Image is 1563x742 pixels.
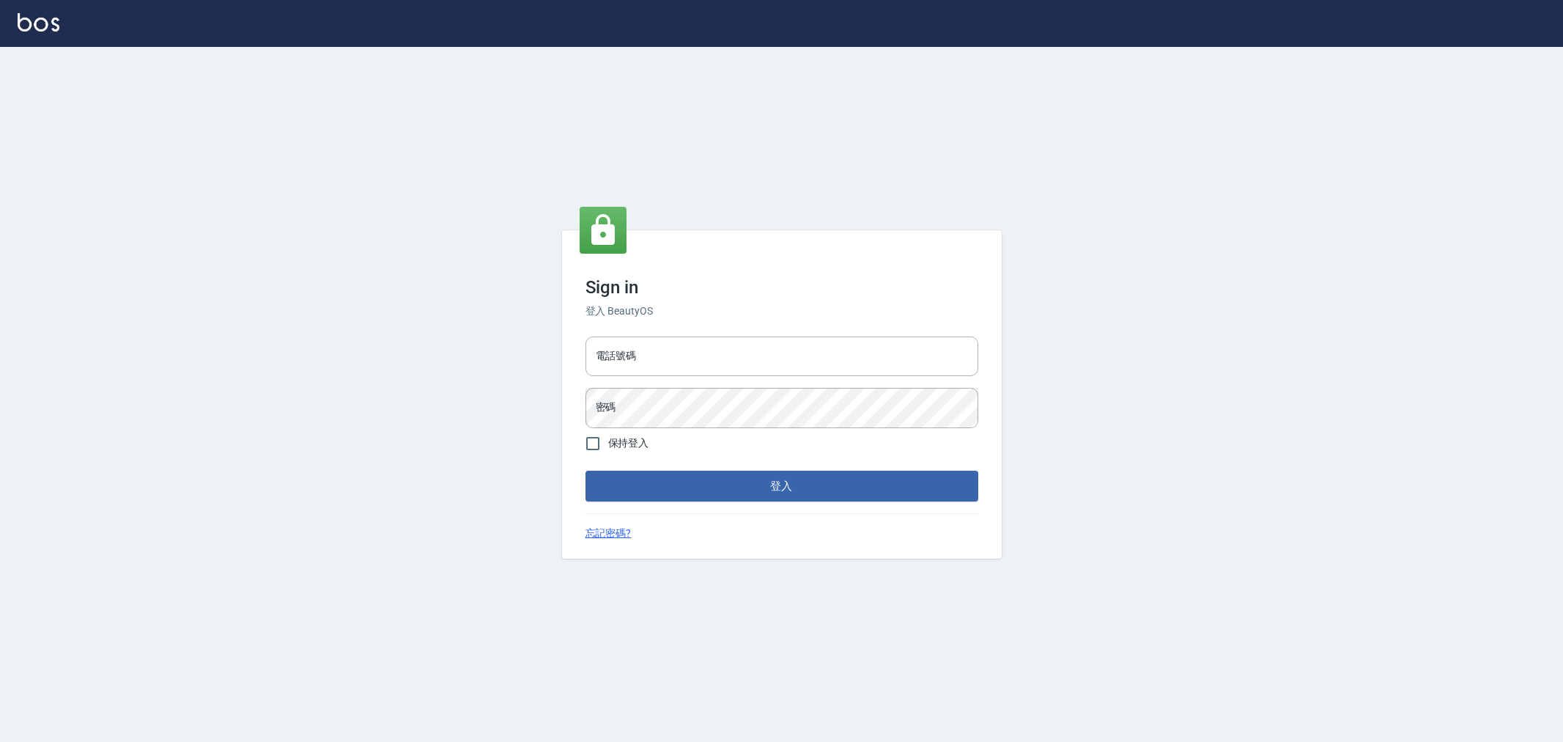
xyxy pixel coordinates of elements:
[585,277,978,298] h3: Sign in
[585,304,978,319] h6: 登入 BeautyOS
[585,526,632,541] a: 忘記密碼?
[18,13,59,32] img: Logo
[608,436,649,451] span: 保持登入
[585,471,978,502] button: 登入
